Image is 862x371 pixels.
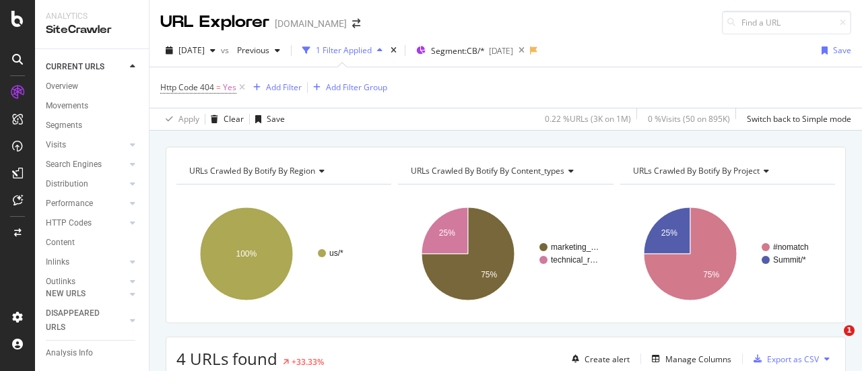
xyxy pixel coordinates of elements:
div: Save [267,113,285,125]
div: Inlinks [46,255,69,269]
a: CURRENT URLS [46,60,126,74]
span: 1 [844,325,855,336]
text: marketing_… [551,242,599,252]
button: Create alert [566,348,630,370]
span: Yes [223,78,236,97]
div: DISAPPEARED URLS [46,306,114,335]
span: = [216,81,221,93]
button: [DATE] [160,40,221,61]
div: Movements [46,99,88,113]
button: Previous [232,40,286,61]
button: Save [250,108,285,130]
text: 100% [236,249,257,259]
a: Analysis Info [46,346,139,360]
button: Switch back to Simple mode [741,108,851,130]
a: Performance [46,197,126,211]
div: Create alert [585,353,630,365]
button: Apply [160,108,199,130]
div: [DOMAIN_NAME] [275,17,347,30]
div: 0 % Visits ( 50 on 895K ) [648,113,730,125]
div: Manage Columns [665,353,731,365]
a: Visits [46,138,126,152]
span: Segment: CB/* [431,45,485,57]
button: Add Filter [248,79,302,96]
h4: URLs Crawled By Botify By project [630,160,823,182]
svg: A chart. [620,195,832,312]
div: Distribution [46,177,88,191]
div: Analysis Info [46,346,93,360]
svg: A chart. [398,195,609,312]
div: arrow-right-arrow-left [352,19,360,28]
div: Visits [46,138,66,152]
text: 25% [661,228,677,238]
a: NEW URLS [46,287,126,301]
span: URLs Crawled By Botify By project [633,165,760,176]
div: Analytics [46,11,138,22]
a: Content [46,236,139,250]
a: Segments [46,119,139,133]
div: 0.22 % URLs ( 3K on 1M ) [545,113,631,125]
a: Outlinks [46,275,126,289]
div: Add Filter [266,81,302,93]
text: Summit/* [773,255,806,265]
span: Previous [232,44,269,56]
div: Segments [46,119,82,133]
a: Distribution [46,177,126,191]
div: 1 Filter Applied [316,44,372,56]
a: HTTP Codes [46,216,126,230]
a: Overview [46,79,139,94]
h4: URLs Crawled By Botify By content_types [408,160,601,182]
div: Switch back to Simple mode [747,113,851,125]
button: Save [816,40,851,61]
div: Overview [46,79,78,94]
svg: A chart. [176,195,388,312]
div: CURRENT URLS [46,60,104,74]
div: Apply [178,113,199,125]
div: HTTP Codes [46,216,92,230]
span: URLs Crawled By Botify By content_types [411,165,564,176]
button: Segment:CB/*[DATE] [411,40,513,61]
span: vs [221,44,232,56]
div: Outlinks [46,275,75,289]
button: Clear [205,108,244,130]
button: Export as CSV [748,348,819,370]
div: SiteCrawler [46,22,138,38]
span: Http Code 404 [160,81,214,93]
div: +33.33% [292,356,324,368]
div: [DATE] [489,45,513,57]
span: 2025 Aug. 27th [178,44,205,56]
div: Content [46,236,75,250]
span: URLs Crawled By Botify By region [189,165,315,176]
div: URL Explorer [160,11,269,34]
a: Search Engines [46,158,126,172]
button: 1 Filter Applied [297,40,388,61]
a: Movements [46,99,139,113]
iframe: Intercom live chat [816,325,849,358]
button: Add Filter Group [308,79,387,96]
text: 75% [482,270,498,279]
text: technical_r… [551,255,598,265]
div: Add Filter Group [326,81,387,93]
div: times [388,44,399,57]
text: 75% [703,270,719,279]
div: Performance [46,197,93,211]
a: Inlinks [46,255,126,269]
h4: URLs Crawled By Botify By region [187,160,379,182]
text: #nomatch [773,242,809,252]
div: NEW URLS [46,287,86,301]
span: 4 URLs found [176,347,277,370]
div: Export as CSV [767,353,819,365]
div: Clear [224,113,244,125]
input: Find a URL [722,11,851,34]
div: Save [833,44,851,56]
a: DISAPPEARED URLS [46,306,126,335]
div: Search Engines [46,158,102,172]
button: Manage Columns [646,351,731,367]
text: 25% [439,228,455,238]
